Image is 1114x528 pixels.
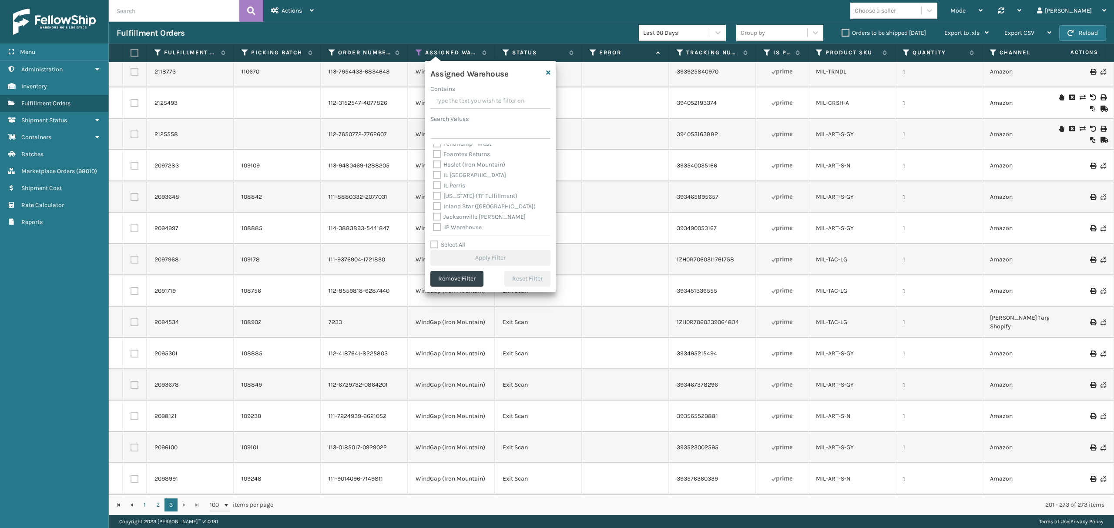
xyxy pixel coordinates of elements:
td: 1 [895,463,982,495]
a: Go to the previous page [125,498,138,511]
h4: Assigned Warehouse [430,66,508,79]
label: IL [GEOGRAPHIC_DATA] [433,171,506,179]
i: Change shipping [1080,94,1085,100]
td: 108842 [234,181,321,213]
label: IL Perris [433,182,465,189]
td: WindGap (Iron Mountain) [408,369,495,401]
td: Amazon [982,432,1069,463]
button: Reload [1059,25,1106,41]
i: Print Label [1090,382,1095,388]
a: 2 [151,498,164,511]
td: Exit Scan [495,369,582,401]
td: Exit Scan [495,338,582,369]
span: Go to the previous page [128,501,135,508]
i: Print Label [1090,319,1095,325]
label: Foamtex Returns [433,150,490,158]
label: Picking Batch [251,49,304,57]
button: Remove Filter [430,271,483,287]
td: Amazon [982,338,1069,369]
button: Apply Filter [430,250,550,266]
a: 393925840970 [677,68,718,75]
a: MIL-ART-S-GY [816,444,854,451]
label: JP Warehouse [433,224,482,231]
a: 2098991 [154,475,178,483]
td: 1 [895,401,982,432]
label: Product SKU [825,49,878,57]
span: Export CSV [1004,29,1034,37]
a: 2091719 [154,287,176,295]
a: 393540035166 [677,162,717,169]
i: Print Label [1090,288,1095,294]
td: 1 [895,213,982,244]
a: 2094534 [154,318,179,327]
span: Fulfillment Orders [21,100,70,107]
td: Amazon [982,369,1069,401]
i: Print Label [1090,163,1095,169]
td: 1 [895,87,982,119]
a: 111-8880332-2077031 [329,193,387,201]
a: MIL-TRNDL [816,68,846,75]
span: Administration [21,66,63,73]
td: 1 [895,244,982,275]
td: Exit Scan [495,463,582,495]
td: Exit Scan [495,432,582,463]
a: MIL-TAC-LG [816,256,847,263]
label: Select All [430,241,466,248]
td: WindGap (Iron Mountain) [408,432,495,463]
i: Never Shipped [1101,69,1106,75]
i: Cancel Fulfillment Order [1069,126,1074,132]
a: 1ZH0R7060339064834 [677,318,739,326]
i: Never Shipped [1101,288,1106,294]
a: 2125558 [154,130,178,139]
i: Change shipping [1080,126,1085,132]
a: Go to the first page [112,498,125,511]
i: Void Label [1090,126,1095,132]
a: 2094997 [154,224,178,233]
td: 108885 [234,338,321,369]
td: 1 [895,150,982,181]
a: 112-7650772-7762607 [329,130,387,139]
a: 111-9014096-7149811 [329,475,383,483]
a: 7233 [329,318,342,327]
label: Channel [1000,49,1052,57]
i: Reoptimize [1090,137,1095,143]
td: WindGap (Iron Mountain) [408,150,495,181]
i: Print Label [1090,476,1095,482]
label: Search Values [430,114,469,124]
span: Marketplace Orders [21,167,75,175]
td: Amazon [982,401,1069,432]
label: Tracking Number [686,49,739,57]
td: WindGap (Iron Mountain) [408,401,495,432]
i: Mark as Shipped [1101,106,1106,112]
i: Print Label [1090,225,1095,231]
span: Shipment Status [21,117,67,124]
label: Error [599,49,652,57]
a: 393490053167 [677,224,717,232]
a: MIL-ART-S-GY [816,224,854,232]
a: Privacy Policy [1070,518,1104,525]
p: Copyright 2023 [PERSON_NAME]™ v 1.0.191 [119,515,218,528]
i: Print Label [1090,69,1095,75]
label: Quantity [913,49,965,57]
td: 1 [895,307,982,338]
a: 393467378296 [677,381,718,388]
td: [PERSON_NAME] Target Shopify [982,307,1069,338]
i: Never Shipped [1101,351,1106,357]
i: Print Label [1090,194,1095,200]
a: 2097968 [154,255,179,264]
a: 113-0185017-0929022 [329,443,387,452]
div: | [1039,515,1104,528]
td: 108902 [234,307,321,338]
i: Print Label [1090,413,1095,419]
i: Print Label [1101,126,1106,132]
label: Is Prime [773,49,791,57]
td: 108885 [234,213,321,244]
a: MIL-ART-S-N [816,475,851,482]
span: Actions [1043,45,1104,60]
i: Cancel Fulfillment Order [1069,94,1074,100]
a: 111-9376904-1721830 [329,255,385,264]
i: Never Shipped [1101,225,1106,231]
td: 1 [895,56,982,87]
i: Never Shipped [1101,476,1106,482]
i: Never Shipped [1101,194,1106,200]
